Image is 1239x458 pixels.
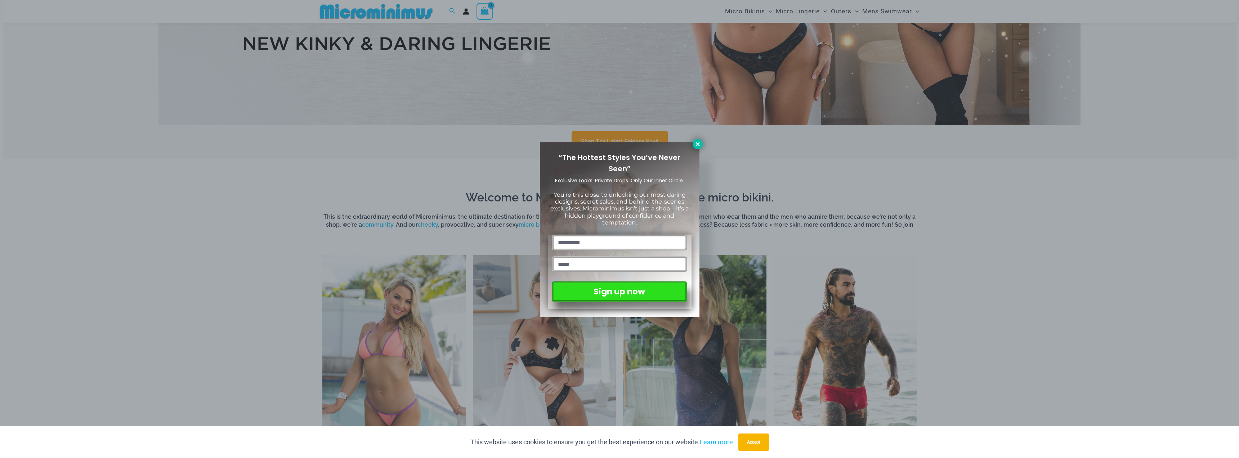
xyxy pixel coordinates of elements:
[559,152,680,174] span: “The Hottest Styles You’ve Never Seen”
[552,281,687,302] button: Sign up now
[693,139,703,149] button: Close
[700,438,733,446] a: Learn more
[555,177,684,184] span: Exclusive Looks. Private Drops. Only Our Inner Circle.
[738,433,769,451] button: Accept
[470,437,733,448] p: This website uses cookies to ensure you get the best experience on our website.
[550,191,689,226] span: You’re this close to unlocking our most daring designs, secret sales, and behind-the-scenes exclu...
